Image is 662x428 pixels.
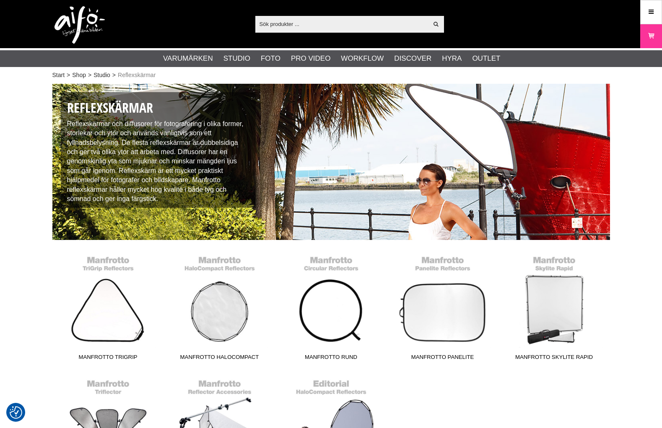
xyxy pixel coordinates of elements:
[10,406,22,419] img: Revisit consent button
[10,405,22,420] button: Samtyckesinställningar
[164,251,275,364] a: Manfrotto HaloCompact
[387,353,498,364] span: Manfrotto Panelite
[387,251,498,364] a: Manfrotto Panelite
[67,98,250,117] h1: Reflexskärmar
[442,53,462,64] a: Hyra
[498,251,610,364] a: Manfrotto Skylite Rapid
[67,71,70,80] span: >
[112,71,116,80] span: >
[163,53,213,64] a: Varumärken
[88,71,91,80] span: >
[394,53,431,64] a: Discover
[52,84,610,240] img: Diffusorer och Reflexskärmar
[341,53,384,64] a: Workflow
[55,6,105,44] img: logo.png
[72,71,86,80] a: Shop
[275,251,387,364] a: Manfrotto Rund
[498,353,610,364] span: Manfrotto Skylite Rapid
[118,71,156,80] span: Reflexskärmar
[164,353,275,364] span: Manfrotto HaloCompact
[52,353,164,364] span: Manfrotto TriGrip
[223,53,250,64] a: Studio
[52,251,164,364] a: Manfrotto TriGrip
[275,353,387,364] span: Manfrotto Rund
[61,92,256,208] div: Reflexskärmar och diffusorer för fotografering i olika former, storlekar och ytor och används van...
[93,71,110,80] a: Studio
[52,71,65,80] a: Start
[291,53,330,64] a: Pro Video
[472,53,500,64] a: Outlet
[255,18,428,30] input: Sök produkter ...
[261,53,280,64] a: Foto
